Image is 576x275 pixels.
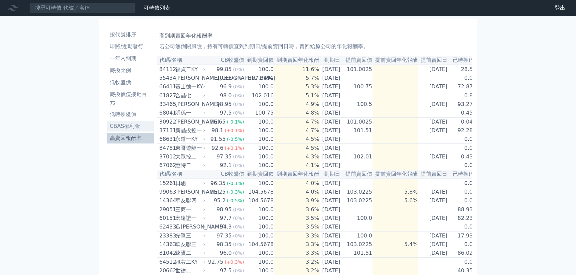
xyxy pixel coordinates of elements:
[274,161,320,170] td: 4.1%
[274,214,320,223] td: 3.5%
[320,91,343,100] td: [DATE]
[107,110,154,118] li: 低轉換溢價
[107,89,154,108] a: 轉換價值接近百元
[320,258,343,267] td: [DATE]
[418,118,450,127] td: [DATE]
[418,152,450,161] td: [DATE]
[549,3,571,13] a: 登出
[233,250,244,256] span: (0%)
[159,65,174,73] div: 84112
[320,266,343,275] td: [DATE]
[215,240,233,248] div: 98.35
[418,188,450,196] td: [DATE]
[207,258,225,266] div: 92.75
[320,118,343,127] td: [DATE]
[450,135,478,144] td: 0.0%
[244,91,274,100] td: 102.016
[175,135,204,143] div: 永道一KY
[159,267,174,275] div: 20662
[450,74,478,82] td: 0.0%
[343,214,372,223] td: 100.0
[320,249,343,258] td: [DATE]
[274,74,320,82] td: 5.7%
[274,109,320,118] td: 4.8%
[107,134,154,142] li: 高賣回報酬率
[244,100,274,109] td: 100.0
[107,109,154,120] a: 低轉換溢價
[274,100,320,109] td: 4.9%
[215,100,233,108] div: 98.95
[107,31,154,39] li: 按代號排序
[244,109,274,118] td: 100.75
[218,267,233,275] div: 97.5
[343,56,372,65] th: 提前賣回價
[343,196,372,205] td: 103.0225
[343,126,372,135] td: 101.51
[244,82,274,91] td: 100.0
[418,56,450,65] th: 提前賣回日
[274,118,320,127] td: 4.7%
[159,144,174,152] div: 84781
[244,240,274,249] td: 104.5678
[107,90,154,106] li: 轉換價值接近百元
[274,188,320,196] td: 4.0%
[215,232,233,240] div: 97.35
[450,56,478,65] th: 已轉換(%)
[450,161,478,170] td: 0.0%
[175,92,204,100] div: 合晶七
[159,43,469,50] p: 若公司無倒閉風險，持有可轉債直到到期日/提前賣回日時，賣回給原公司的年化報酬率。
[450,196,478,205] td: 0.0%
[207,56,244,65] th: CB收盤價
[107,77,154,88] a: 低收盤價
[107,66,154,74] li: 轉換比例
[233,216,244,221] span: (0%)
[244,74,274,82] td: 107.6891
[227,181,244,186] span: (-0.1%)
[320,109,343,118] td: [DATE]
[210,144,225,152] div: 92.6
[450,179,478,188] td: 0.0%
[320,205,343,214] td: [DATE]
[418,100,450,109] td: [DATE]
[175,267,204,275] div: 世德二
[320,240,343,249] td: [DATE]
[159,83,174,91] div: 66411
[274,179,320,188] td: 4.0%
[274,65,320,74] td: 11.6%
[209,118,227,126] div: 96.65
[244,179,274,188] td: 100.0
[343,118,372,127] td: 101.0025
[450,82,478,91] td: 72.87%
[274,196,320,205] td: 3.9%
[225,128,244,133] span: (+0.1%)
[450,258,478,267] td: 0.0%
[233,93,244,98] span: (0%)
[450,109,478,118] td: 0.45%
[159,92,174,100] div: 61827
[320,152,343,161] td: [DATE]
[175,118,204,126] div: [PERSON_NAME]
[159,153,174,161] div: 37012
[450,214,478,223] td: 82.23%
[227,137,244,142] span: (-0.5%)
[372,56,418,65] th: 提前賣回年化報酬
[418,170,450,179] th: 提前賣回日
[157,56,207,65] th: 代碼/名稱
[244,56,274,65] th: 到期賣回價
[244,170,274,179] th: 到期賣回價
[233,102,244,107] span: (0%)
[210,127,225,135] div: 98.1
[244,223,274,231] td: 100.0
[233,154,244,159] span: (0%)
[418,65,450,74] td: [DATE]
[175,83,204,91] div: 基士德一KY
[320,170,343,179] th: 到期日
[159,197,174,205] div: 14364
[274,135,320,144] td: 4.5%
[320,179,343,188] td: [DATE]
[159,179,174,187] div: 15261
[233,110,244,116] span: (0%)
[107,54,154,62] li: 一年內到期
[274,152,320,161] td: 4.3%
[244,258,274,267] td: 100.0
